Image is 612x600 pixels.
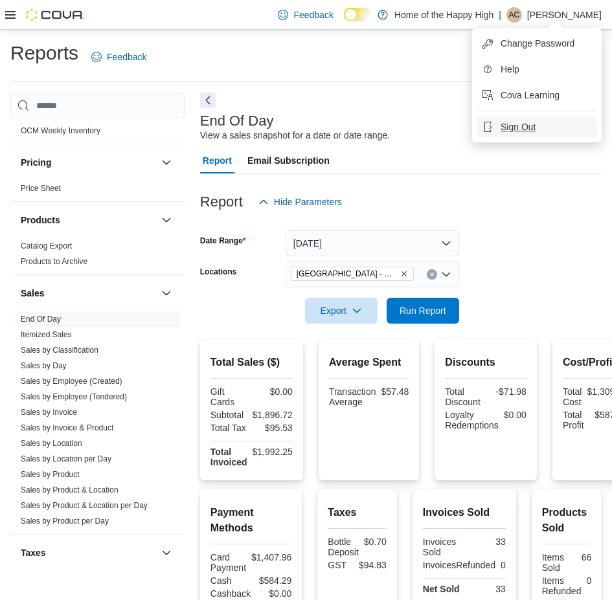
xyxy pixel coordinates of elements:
h2: Payment Methods [210,505,292,536]
a: Itemized Sales [21,330,72,339]
div: $95.53 [254,423,293,433]
span: Help [501,63,519,76]
span: Hide Parameters [274,195,342,208]
div: View a sales snapshot for a date or date range. [200,129,390,142]
span: Sales by Invoice [21,407,77,417]
span: Cova Learning [501,89,560,102]
div: 0 [586,575,591,586]
div: Cash [210,575,249,586]
span: Feedback [293,8,333,21]
h3: Taxes [21,546,46,559]
span: Export [313,298,370,324]
button: Products [21,214,156,227]
div: Transaction Average [329,386,376,407]
div: $0.00 [254,386,293,397]
div: Items Refunded [542,575,582,596]
span: Products to Archive [21,256,87,267]
span: Sales by Employee (Created) [21,376,122,386]
button: [DATE] [286,230,459,256]
a: Price Sheet [21,184,61,193]
div: 33 [467,584,506,594]
span: Sales by Day [21,361,67,371]
div: $584.29 [254,575,292,586]
h2: Discounts [445,355,527,370]
button: Pricing [159,155,174,170]
a: Feedback [273,2,338,28]
h1: Reports [10,40,78,66]
h3: End Of Day [200,113,274,129]
button: Run Report [387,298,459,324]
div: Subtotal [210,410,247,420]
div: OCM [10,123,185,144]
div: $0.00 [504,410,527,420]
a: Sales by Location [21,439,82,448]
h2: Invoices Sold [423,505,506,520]
a: Sales by Location per Day [21,454,111,463]
p: Home of the Happy High [394,7,493,23]
span: Dark Mode [344,21,345,22]
div: 0 [501,560,506,570]
h3: Pricing [21,156,51,169]
h3: Products [21,214,60,227]
div: -$71.98 [488,386,527,397]
span: Feedback [107,50,146,63]
h3: Report [200,194,243,210]
h2: Products Sold [542,505,592,536]
label: Date Range [200,236,246,246]
a: Sales by Product & Location per Day [21,501,148,510]
div: Loyalty Redemptions [445,410,499,430]
button: Next [200,93,216,108]
div: Total Profit [563,410,589,430]
div: Abigail Chapella [506,7,522,23]
span: Change Password [501,37,574,50]
a: Sales by Employee (Tendered) [21,392,127,401]
div: Total Discount [445,386,483,407]
div: Cashback [210,588,251,599]
div: Total Tax [210,423,249,433]
button: Cova Learning [477,85,596,106]
h3: Sales [21,287,45,300]
span: End Of Day [21,314,61,324]
button: Clear input [427,269,437,280]
span: Report [203,148,232,173]
div: GST [328,560,354,570]
button: Help [477,59,596,80]
span: Sales by Location per Day [21,454,111,464]
span: Email Subscription [247,148,330,173]
button: Taxes [159,545,174,561]
p: | [499,7,501,23]
button: Remove Slave Lake - Cornerstone - Fire & Flower from selection in this group [400,270,408,278]
span: OCM Weekly Inventory [21,126,100,136]
a: Sales by Product [21,470,80,479]
a: Sales by Product & Location [21,485,119,494]
div: Bottle Deposit [328,537,358,557]
a: Catalog Export [21,241,72,250]
div: Total Cost [563,386,582,407]
span: Sales by Location [21,438,82,449]
a: Sales by Product per Day [21,517,109,526]
p: [PERSON_NAME] [527,7,602,23]
span: Sales by Product & Location [21,485,119,495]
span: AC [509,7,520,23]
a: Sales by Classification [21,346,98,355]
div: Products [10,238,185,274]
h2: Taxes [328,505,387,520]
span: Sales by Product & Location per Day [21,500,148,511]
div: Items Sold [542,552,564,573]
span: Sales by Invoice & Product [21,423,113,433]
div: $1,407.96 [251,552,291,562]
div: Sales [10,311,185,534]
a: Sales by Invoice [21,408,77,417]
a: OCM Weekly Inventory [21,126,100,135]
span: Sign Out [501,120,536,133]
a: Sales by Employee (Created) [21,377,122,386]
div: $0.00 [256,588,291,599]
div: 33 [467,537,506,547]
a: Sales by Invoice & Product [21,423,113,432]
button: Sales [21,287,156,300]
span: Sales by Product [21,469,80,480]
input: Dark Mode [344,8,371,21]
strong: Net Sold [423,584,460,594]
span: Sales by Product per Day [21,516,109,526]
